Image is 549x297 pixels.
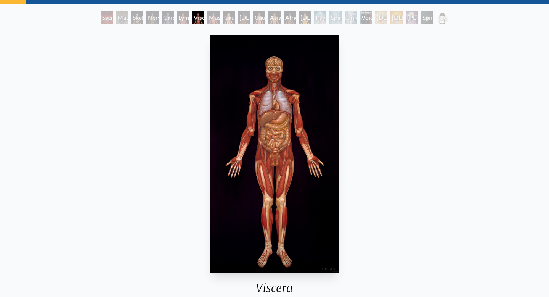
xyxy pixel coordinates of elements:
div: Asian Man [268,11,281,24]
img: 6-Viscera-1979-Alex-Grey-watermarked.jpg [210,35,339,273]
div: Caucasian Man [253,11,265,24]
div: Sacred Mirrors Room, [GEOGRAPHIC_DATA] [101,11,113,24]
div: Lymphatic System [177,11,189,24]
div: Material World [116,11,128,24]
div: Spiritual Energy System [329,11,342,24]
div: Viscera [192,11,204,24]
div: Universal Mind Lattice [345,11,357,24]
div: Cardiovascular System [162,11,174,24]
div: Skeletal System [131,11,143,24]
div: Sacred Mirrors Frame [436,11,448,24]
div: [DEMOGRAPHIC_DATA] Woman [238,11,250,24]
div: Psychic Energy System [314,11,326,24]
div: [DEMOGRAPHIC_DATA] [390,11,403,24]
div: Muscle System [207,11,220,24]
div: [DEMOGRAPHIC_DATA] Woman [299,11,311,24]
div: African Man [284,11,296,24]
div: [PERSON_NAME] [406,11,418,24]
div: Spiritual World [421,11,433,24]
div: [DEMOGRAPHIC_DATA] [375,11,387,24]
div: Caucasian Woman [223,11,235,24]
div: Nervous System [146,11,159,24]
div: Void Clear Light [360,11,372,24]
